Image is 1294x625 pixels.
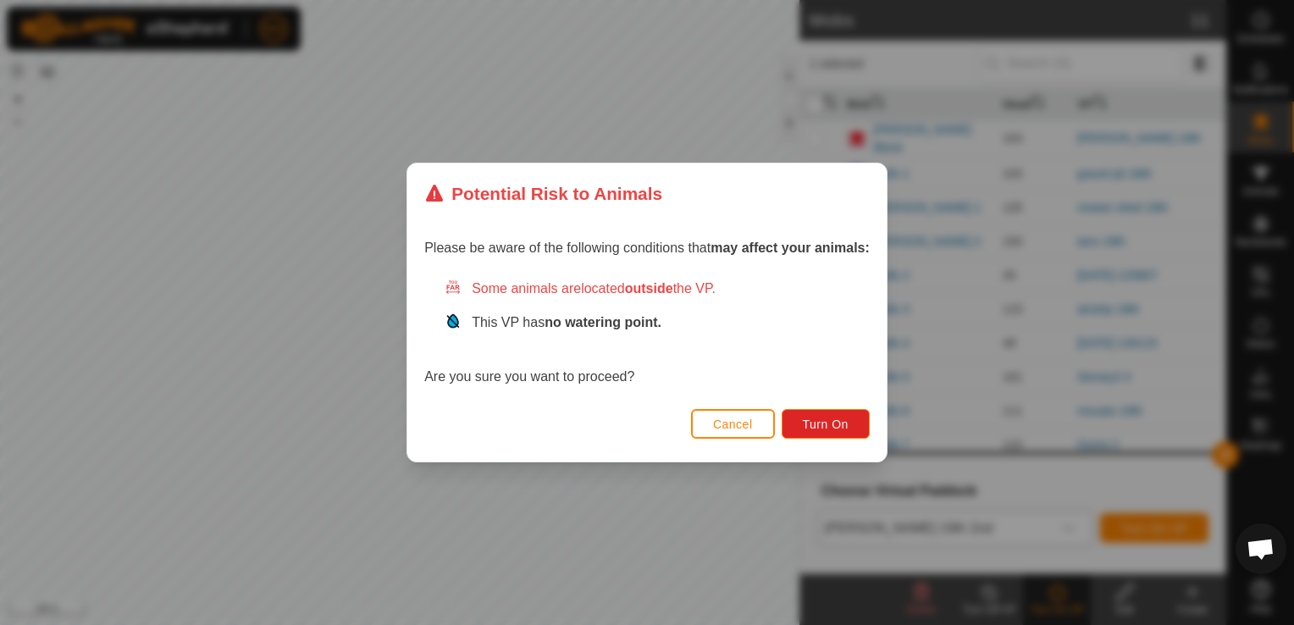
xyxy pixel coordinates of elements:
[1236,523,1286,574] div: Open chat
[691,409,775,439] button: Cancel
[711,241,870,255] strong: may affect your animals:
[713,418,753,431] span: Cancel
[545,315,661,329] strong: no watering point.
[782,409,870,439] button: Turn On
[581,281,716,296] span: located the VP.
[803,418,849,431] span: Turn On
[445,279,870,299] div: Some animals are
[625,281,673,296] strong: outside
[424,241,870,255] span: Please be aware of the following conditions that
[424,279,870,387] div: Are you sure you want to proceed?
[424,180,662,207] div: Potential Risk to Animals
[472,315,661,329] span: This VP has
